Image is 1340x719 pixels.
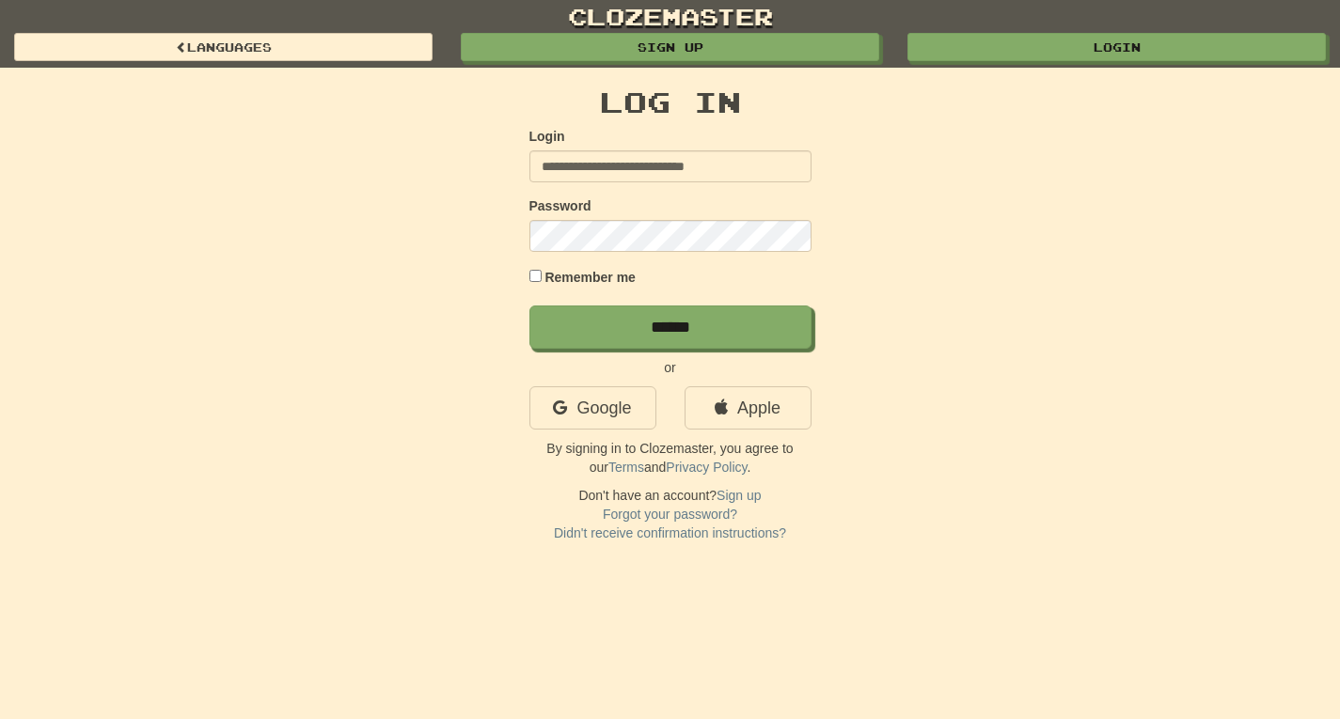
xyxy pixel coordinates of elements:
a: Privacy Policy [666,460,747,475]
a: Sign up [717,488,761,503]
a: Didn't receive confirmation instructions? [554,525,786,540]
a: Apple [685,386,812,430]
a: Google [529,386,656,430]
a: Terms [608,460,644,475]
label: Remember me [544,268,636,287]
a: Languages [14,33,433,61]
p: By signing in to Clozemaster, you agree to our and . [529,439,812,477]
p: or [529,358,812,377]
div: Don't have an account? [529,486,812,542]
label: Password [529,196,591,215]
h2: Log In [529,86,812,117]
a: Login [907,33,1326,61]
a: Sign up [461,33,879,61]
label: Login [529,127,565,146]
a: Forgot your password? [603,507,737,522]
